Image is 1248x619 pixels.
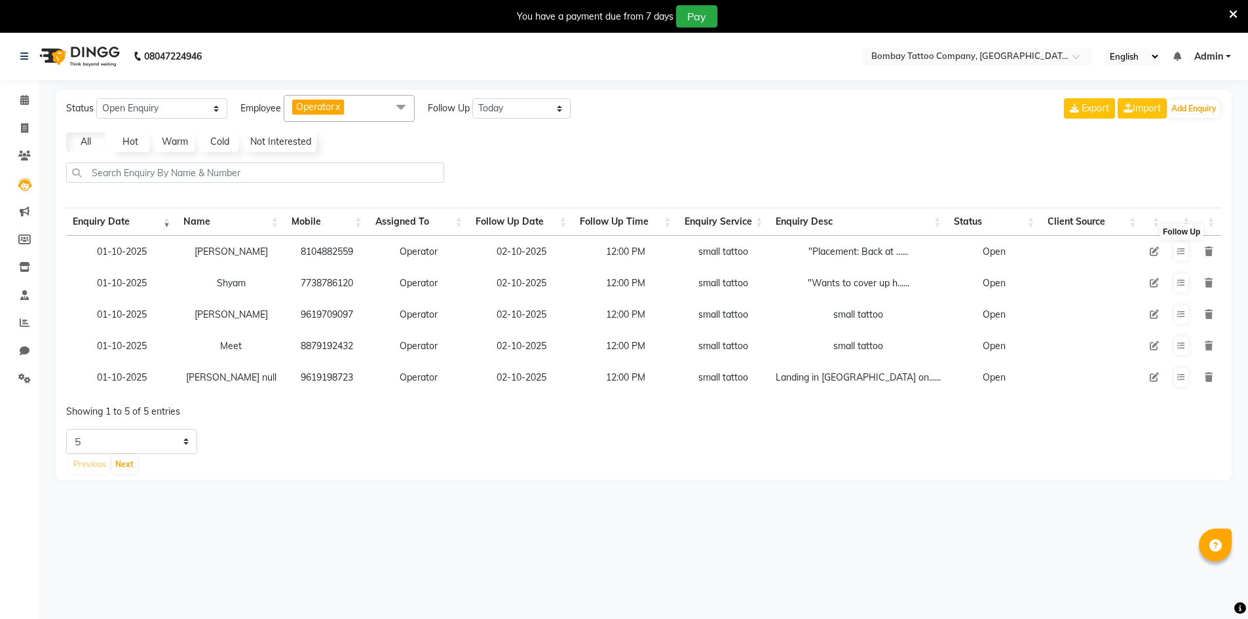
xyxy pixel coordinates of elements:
[678,330,770,362] td: small tattoo
[1166,208,1196,236] th: : activate to sort column ascending
[66,397,536,419] div: Showing 1 to 5 of 5 entries
[285,330,369,362] td: 8879192432
[776,339,941,353] div: small tattoo
[66,362,177,393] td: 01-10-2025
[66,236,177,267] td: 01-10-2025
[285,362,369,393] td: 9619198723
[66,162,444,183] input: Search Enquiry By Name & Number
[469,299,573,330] td: 02-10-2025
[144,38,202,75] b: 08047224946
[1168,100,1220,118] button: Add Enquiry
[947,267,1041,299] td: Open
[947,299,1041,330] td: Open
[66,102,94,115] span: Status
[369,236,469,267] td: Operator
[70,455,109,474] button: Previous
[155,132,195,152] a: Warm
[678,236,770,267] td: small tattoo
[776,276,941,290] div: "Wants to cover up h......
[428,102,470,115] span: Follow Up
[573,299,677,330] td: 12:00 PM
[334,101,340,113] a: x
[369,208,469,236] th: Assigned To : activate to sort column ascending
[177,236,285,267] td: [PERSON_NAME]
[573,236,677,267] td: 12:00 PM
[66,299,177,330] td: 01-10-2025
[244,132,316,152] a: Not Interested
[469,236,573,267] td: 02-10-2025
[769,208,947,236] th: Enquiry Desc: activate to sort column ascending
[1160,224,1203,240] div: Follow Up
[1118,98,1167,119] a: Import
[678,299,770,330] td: small tattoo
[177,267,285,299] td: Shyam
[66,330,177,362] td: 01-10-2025
[240,102,281,115] span: Employee
[573,362,677,393] td: 12:00 PM
[947,330,1041,362] td: Open
[177,330,285,362] td: Meet
[200,132,239,152] a: Cold
[1143,208,1166,236] th: : activate to sort column ascending
[947,208,1041,236] th: Status: activate to sort column ascending
[678,208,770,236] th: Enquiry Service : activate to sort column ascending
[469,330,573,362] td: 02-10-2025
[369,330,469,362] td: Operator
[573,267,677,299] td: 12:00 PM
[469,208,573,236] th: Follow Up Date: activate to sort column ascending
[1082,102,1109,114] span: Export
[285,299,369,330] td: 9619709097
[1196,208,1221,236] th: : activate to sort column ascending
[1041,208,1143,236] th: Client Source: activate to sort column ascending
[112,455,137,474] button: Next
[469,362,573,393] td: 02-10-2025
[1194,50,1223,64] span: Admin
[947,362,1041,393] td: Open
[517,10,673,24] div: You have a payment due from 7 days
[111,132,150,152] a: Hot
[66,208,177,236] th: Enquiry Date: activate to sort column ascending
[776,371,941,385] div: Landing in [GEOGRAPHIC_DATA] on......
[177,362,285,393] td: [PERSON_NAME] null
[776,245,941,259] div: "Placement: Back at ......
[1064,98,1115,119] button: Export
[285,267,369,299] td: 7738786120
[947,236,1041,267] td: Open
[296,101,334,113] span: Operator
[776,308,941,322] div: small tattoo
[573,330,677,362] td: 12:00 PM
[66,132,105,152] a: All
[177,208,285,236] th: Name: activate to sort column ascending
[285,208,369,236] th: Mobile : activate to sort column ascending
[678,362,770,393] td: small tattoo
[66,267,177,299] td: 01-10-2025
[369,267,469,299] td: Operator
[369,299,469,330] td: Operator
[1193,567,1235,606] iframe: chat widget
[33,38,123,75] img: logo
[676,5,717,28] button: Pay
[573,208,677,236] th: Follow Up Time : activate to sort column ascending
[469,267,573,299] td: 02-10-2025
[678,267,770,299] td: small tattoo
[285,236,369,267] td: 8104882559
[369,362,469,393] td: Operator
[177,299,285,330] td: [PERSON_NAME]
